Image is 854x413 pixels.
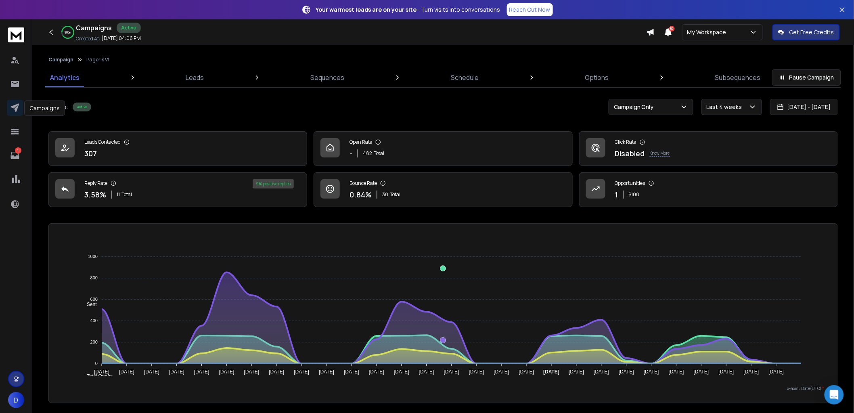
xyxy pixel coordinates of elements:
[569,369,584,375] tspan: [DATE]
[544,369,560,375] tspan: [DATE]
[629,191,640,198] p: $ 100
[507,3,553,16] a: Reach Out Now
[7,147,23,164] a: 1
[772,69,841,86] button: Pause Campaign
[119,369,134,375] tspan: [DATE]
[194,369,209,375] tspan: [DATE]
[316,6,417,13] strong: Your warmest leads are on your site
[594,369,609,375] tspan: [DATE]
[81,373,113,379] span: Total Opens
[669,26,675,31] span: 50
[144,369,159,375] tspan: [DATE]
[314,131,572,166] a: Open Rate-482Total
[669,369,684,375] tspan: [DATE]
[719,369,734,375] tspan: [DATE]
[90,297,98,302] tspan: 600
[65,30,71,35] p: 90 %
[84,148,97,159] p: 307
[117,191,120,198] span: 11
[316,6,500,14] p: – Turn visits into conversations
[619,369,634,375] tspan: [DATE]
[789,28,834,36] p: Get Free Credits
[382,191,388,198] span: 30
[86,57,109,63] p: Pageris V1
[310,73,345,82] p: Sequences
[707,103,745,111] p: Last 4 weeks
[363,150,372,157] span: 482
[94,369,109,375] tspan: [DATE]
[84,180,107,187] p: Reply Rate
[306,68,350,87] a: Sequences
[615,139,636,145] p: Click Rate
[390,191,400,198] span: Total
[580,68,614,87] a: Options
[181,68,209,87] a: Leads
[369,369,384,375] tspan: [DATE]
[84,189,106,200] p: 3.58 %
[614,103,657,111] p: Campaign Only
[344,369,359,375] tspan: [DATE]
[269,369,285,375] tspan: [DATE]
[350,180,377,187] p: Bounce Rate
[615,148,645,159] p: Disabled
[95,361,98,366] tspan: 0
[469,369,484,375] tspan: [DATE]
[319,369,335,375] tspan: [DATE]
[715,73,761,82] p: Subsequences
[294,369,310,375] tspan: [DATE]
[694,369,709,375] tspan: [DATE]
[615,189,618,200] p: 1
[585,73,609,82] p: Options
[419,369,434,375] tspan: [DATE]
[509,6,550,14] p: Reach Out Now
[374,150,384,157] span: Total
[451,73,479,82] p: Schedule
[45,68,84,87] a: Analytics
[744,369,759,375] tspan: [DATE]
[314,172,572,207] a: Bounce Rate0.84%30Total
[15,147,21,154] p: 1
[687,28,730,36] p: My Workspace
[350,139,372,145] p: Open Rate
[446,68,484,87] a: Schedule
[710,68,766,87] a: Subsequences
[579,131,838,166] a: Click RateDisabledKnow More
[121,191,132,198] span: Total
[219,369,234,375] tspan: [DATE]
[48,172,307,207] a: Reply Rate3.58%11Total9% positive replies
[8,392,24,408] button: D
[350,189,372,200] p: 0.84 %
[253,179,294,189] div: 9 % positive replies
[519,369,534,375] tspan: [DATE]
[102,35,141,42] p: [DATE] 04:06 PM
[8,27,24,42] img: logo
[169,369,184,375] tspan: [DATE]
[24,101,65,116] div: Campaigns
[350,148,352,159] p: -
[650,150,670,157] p: Know More
[769,369,784,375] tspan: [DATE]
[494,369,509,375] tspan: [DATE]
[186,73,204,82] p: Leads
[48,131,307,166] a: Leads Contacted307
[579,172,838,207] a: Opportunities1$100
[48,57,73,63] button: Campaign
[444,369,459,375] tspan: [DATE]
[50,73,80,82] p: Analytics
[244,369,260,375] tspan: [DATE]
[644,369,659,375] tspan: [DATE]
[825,385,844,405] div: Open Intercom Messenger
[76,23,112,33] h1: Campaigns
[73,103,91,111] div: Active
[81,302,97,307] span: Sent
[117,23,141,33] div: Active
[90,319,98,323] tspan: 400
[770,99,838,115] button: [DATE] - [DATE]
[772,24,840,40] button: Get Free Credits
[615,180,645,187] p: Opportunities
[90,340,98,345] tspan: 200
[76,36,100,42] p: Created At:
[88,254,98,259] tspan: 1000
